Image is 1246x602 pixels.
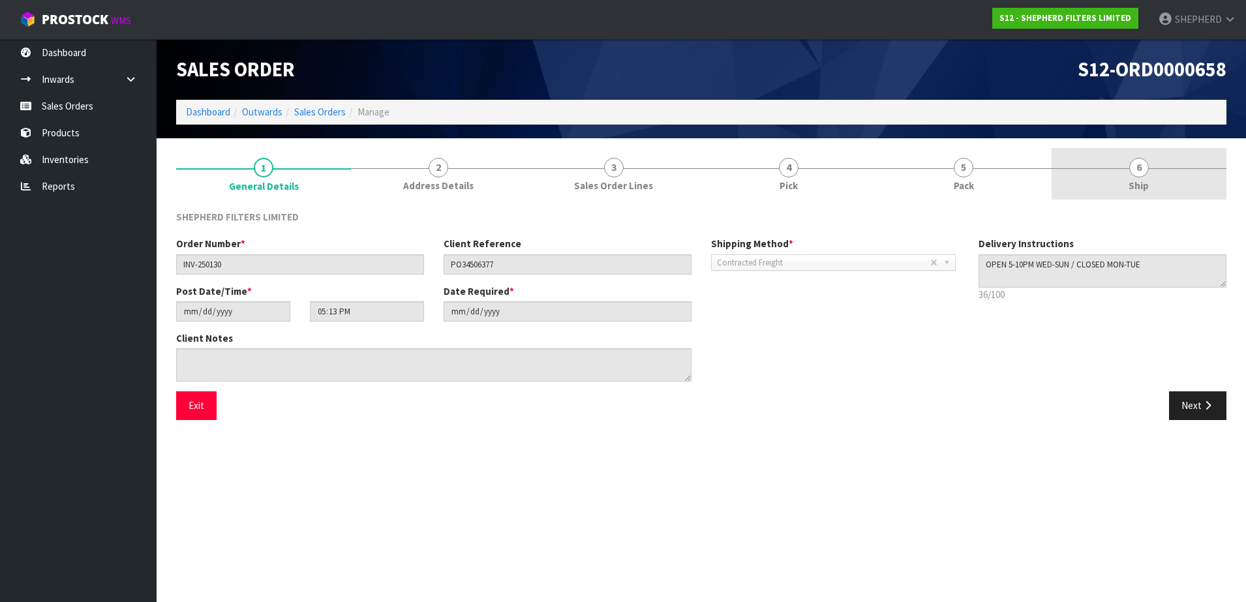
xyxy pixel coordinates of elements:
[1129,158,1149,177] span: 6
[1169,391,1226,419] button: Next
[1078,57,1226,82] span: S12-ORD0000658
[444,237,521,250] label: Client Reference
[176,237,245,250] label: Order Number
[780,179,798,192] span: Pick
[186,106,230,118] a: Dashboard
[604,158,624,177] span: 3
[176,211,299,223] span: SHEPHERD FILTERS LIMITED
[1175,13,1222,25] span: SHEPHERD
[42,11,108,28] span: ProStock
[176,200,1226,430] span: General Details
[294,106,346,118] a: Sales Orders
[111,14,131,27] small: WMS
[717,255,930,271] span: Contracted Freight
[242,106,282,118] a: Outwards
[444,254,691,275] input: Client Reference
[954,158,973,177] span: 5
[711,237,793,250] label: Shipping Method
[999,12,1131,23] strong: S12 - SHEPHERD FILTERS LIMITED
[176,57,295,82] span: Sales Order
[254,158,273,177] span: 1
[979,288,1226,301] p: 36/100
[20,11,36,27] img: cube-alt.png
[429,158,448,177] span: 2
[979,237,1074,250] label: Delivery Instructions
[403,179,474,192] span: Address Details
[176,331,233,345] label: Client Notes
[779,158,798,177] span: 4
[229,179,299,193] span: General Details
[357,106,389,118] span: Manage
[176,254,424,275] input: Order Number
[176,284,252,298] label: Post Date/Time
[954,179,974,192] span: Pack
[444,284,514,298] label: Date Required
[1129,179,1149,192] span: Ship
[176,391,217,419] button: Exit
[574,179,653,192] span: Sales Order Lines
